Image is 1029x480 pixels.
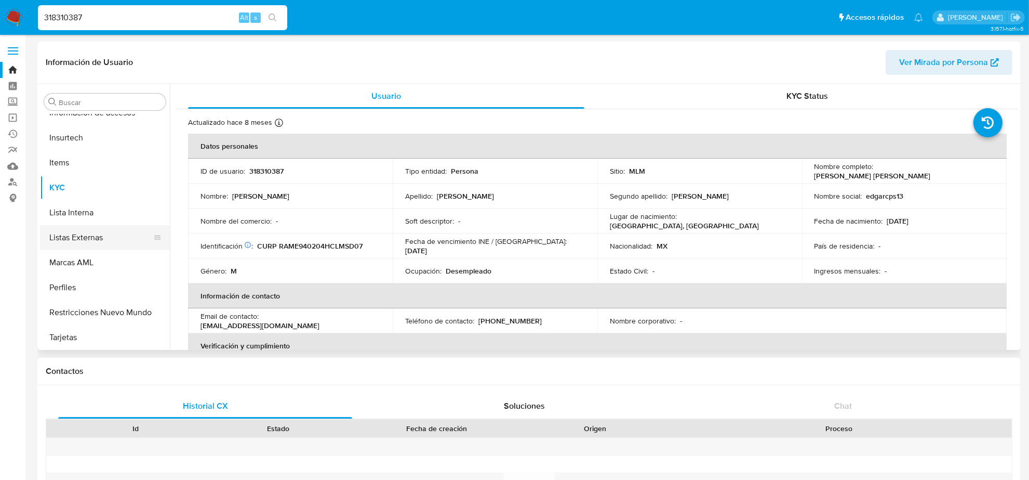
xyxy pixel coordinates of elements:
[40,325,170,350] button: Tarjetas
[188,118,272,127] p: Actualizado hace 8 meses
[214,423,342,434] div: Estado
[183,400,228,412] span: Historial CX
[240,12,248,22] span: Alt
[48,98,57,106] button: Buscar
[405,216,454,226] p: Soft descriptor :
[814,266,881,276] p: Ingresos mensuales :
[814,171,931,180] p: [PERSON_NAME] [PERSON_NAME]
[72,423,199,434] div: Id
[787,90,828,102] span: KYC Status
[405,166,447,176] p: Tipo entidad :
[610,221,759,230] p: [GEOGRAPHIC_DATA], [GEOGRAPHIC_DATA]
[405,266,442,276] p: Ocupación :
[40,125,170,150] button: Insurtech
[276,216,278,226] p: -
[834,400,852,412] span: Chat
[504,400,545,412] span: Soluciones
[610,266,648,276] p: Estado Civil :
[356,423,516,434] div: Fecha de creación
[405,191,433,201] p: Apellido :
[610,191,667,201] p: Segundo apellido :
[201,312,259,321] p: Email de contacto :
[249,166,284,176] p: 318310387
[201,191,228,201] p: Nombre :
[610,241,652,251] p: Nacionalidad :
[846,12,904,23] span: Accesos rápidos
[610,166,625,176] p: Sitio :
[451,166,478,176] p: Persona
[231,266,237,276] p: M
[610,316,676,326] p: Nombre corporativo :
[478,316,542,326] p: [PHONE_NUMBER]
[232,191,289,201] p: [PERSON_NAME]
[610,212,677,221] p: Lugar de nacimiento :
[914,13,923,22] a: Notificaciones
[40,275,170,300] button: Perfiles
[657,241,667,251] p: MX
[458,216,460,226] p: -
[814,191,862,201] p: Nombre social :
[257,241,363,251] p: CURP RAME940204HCLMSD07
[814,241,875,251] p: País de residencia :
[40,150,170,175] button: Items
[899,50,988,75] span: Ver Mirada por Persona
[886,50,1012,75] button: Ver Mirada por Persona
[40,300,170,325] button: Restricciones Nuevo Mundo
[672,191,729,201] p: [PERSON_NAME]
[254,12,257,22] span: s
[46,366,1012,377] h1: Contactos
[629,166,645,176] p: MLM
[879,241,881,251] p: -
[446,266,491,276] p: Desempleado
[437,191,494,201] p: [PERSON_NAME]
[814,216,883,226] p: Fecha de nacimiento :
[948,12,1007,22] p: cesar.gonzalez@mercadolibre.com.mx
[38,11,287,24] input: Buscar usuario o caso...
[46,57,133,68] h1: Información de Usuario
[531,423,659,434] div: Origen
[405,237,567,246] p: Fecha de vencimiento INE / [GEOGRAPHIC_DATA] :
[201,321,319,330] p: [EMAIL_ADDRESS][DOMAIN_NAME]
[673,423,1005,434] div: Proceso
[680,316,682,326] p: -
[188,134,1007,159] th: Datos personales
[40,175,170,200] button: KYC
[188,283,1007,308] th: Información de contacto
[866,191,904,201] p: edgarcps13
[405,246,427,255] p: [DATE]
[201,166,245,176] p: ID de usuario :
[201,266,226,276] p: Género :
[1010,12,1021,23] a: Salir
[59,98,162,107] input: Buscar
[652,266,654,276] p: -
[262,10,283,25] button: search-icon
[188,333,1007,358] th: Verificación y cumplimiento
[201,216,272,226] p: Nombre del comercio :
[814,162,874,171] p: Nombre completo :
[405,316,474,326] p: Teléfono de contacto :
[40,200,170,225] button: Lista Interna
[371,90,401,102] span: Usuario
[887,216,909,226] p: [DATE]
[885,266,887,276] p: -
[40,250,170,275] button: Marcas AML
[201,241,253,251] p: Identificación :
[40,225,162,250] button: Listas Externas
